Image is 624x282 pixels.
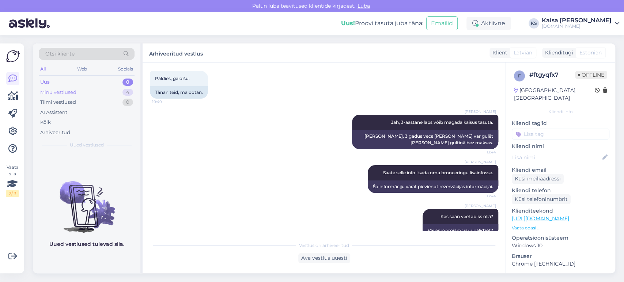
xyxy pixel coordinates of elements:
[542,18,612,23] div: Kaisa [PERSON_NAME]
[150,86,208,99] div: Tänan teid, ma ootan.
[70,142,104,148] span: Uued vestlused
[40,99,76,106] div: Tiimi vestlused
[40,129,70,136] div: Arhiveeritud
[514,87,595,102] div: [GEOGRAPHIC_DATA], [GEOGRAPHIC_DATA]
[512,174,564,184] div: Küsi meiliaadressi
[469,193,496,199] span: 13:44
[512,194,571,204] div: Küsi telefoninumbrit
[122,79,133,86] div: 0
[489,49,507,57] div: Klient
[155,76,190,81] span: Paldies, gaidīšu.
[45,50,75,58] span: Otsi kliente
[117,64,135,74] div: Socials
[542,23,612,29] div: [DOMAIN_NAME]
[542,18,620,29] a: Kaisa [PERSON_NAME][DOMAIN_NAME]
[122,89,133,96] div: 4
[529,18,539,28] div: KS
[40,109,67,116] div: AI Assistent
[49,240,124,248] p: Uued vestlused tulevad siia.
[466,17,511,30] div: Aktiivne
[465,203,496,209] span: [PERSON_NAME]
[39,64,47,74] div: All
[512,234,609,242] p: Operatsioonisüsteem
[299,242,349,249] span: Vestlus on arhiveeritud
[426,16,458,30] button: Emailid
[6,49,20,63] img: Askly Logo
[469,149,496,155] span: 13:44
[33,168,140,234] img: No chats
[152,99,179,104] span: 10:40
[298,253,350,263] div: Ava vestlus uuesti
[512,225,609,231] p: Vaata edasi ...
[76,64,88,74] div: Web
[512,260,609,268] p: Chrome [TECHNICAL_ID]
[512,207,609,215] p: Klienditeekond
[341,19,423,28] div: Proovi tasuta juba täna:
[512,187,609,194] p: Kliendi telefon
[514,49,532,57] span: Latvian
[440,214,493,219] span: Kas saan veel abiks olla?
[40,89,76,96] div: Minu vestlused
[465,109,496,114] span: [PERSON_NAME]
[575,71,607,79] span: Offline
[40,119,51,126] div: Kõik
[341,20,355,27] b: Uus!
[512,166,609,174] p: Kliendi email
[512,242,609,249] p: Windows 10
[149,48,203,58] label: Arhiveeritud vestlus
[383,170,493,175] span: Saate selle info lisada oma broneeringu lisainfosse.
[40,79,50,86] div: Uus
[352,130,498,149] div: [PERSON_NAME], 3 gadus vecs [PERSON_NAME] var gulēt [PERSON_NAME] gultiņā bez maksas.
[512,108,609,115] div: Kliendi info
[518,73,521,79] span: f
[512,215,569,222] a: [URL][DOMAIN_NAME]
[512,129,609,140] input: Lisa tag
[465,159,496,165] span: [PERSON_NAME]
[512,142,609,150] p: Kliendi nimi
[512,119,609,127] p: Kliendi tag'id
[512,252,609,260] p: Brauser
[391,119,493,125] span: Jah, 3-aastane laps võib magada kaisus tasuta.
[122,99,133,106] div: 0
[423,224,498,237] div: Vai es joprojām varu palīdzēt?
[368,180,498,193] div: Šo informāciju varat pievienot rezervācijas informācijai.
[512,153,601,161] input: Lisa nimi
[579,49,602,57] span: Estonian
[6,164,19,197] div: Vaata siia
[6,190,19,197] div: 2 / 3
[529,70,575,79] div: # ftgyqfx7
[355,3,372,9] span: Luba
[542,49,573,57] div: Klienditugi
